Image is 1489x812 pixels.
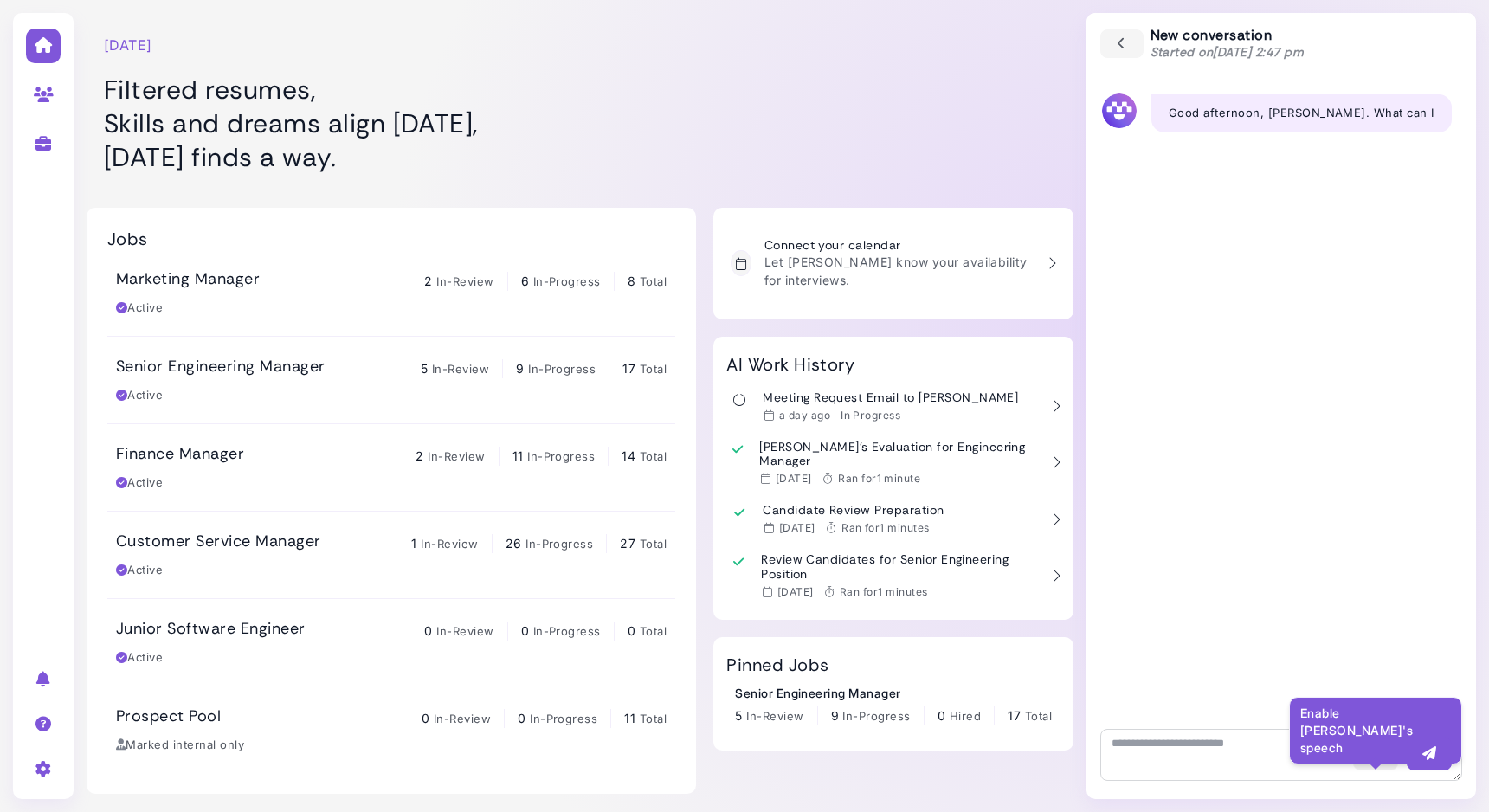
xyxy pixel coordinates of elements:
span: 5 [421,361,428,376]
h1: Filtered resumes, Skills and dreams align [DATE], [DATE] finds a way. [104,73,716,174]
div: Active [116,474,163,492]
span: Total [640,712,667,725]
div: Marked internal only [116,737,244,754]
span: 11 [512,448,524,463]
h2: Pinned Jobs [726,654,828,675]
span: In-Progress [527,449,595,463]
span: In-Review [436,624,493,638]
time: [DATE] 2:47 pm [1213,44,1304,60]
span: Ran for 1 minutes [840,585,928,598]
a: Marketing Manager 2 In-Review 6 In-Progress 8 Total Active [107,249,675,336]
span: Started on [1151,44,1305,60]
h3: Connect your calendar [764,238,1035,253]
time: Sep 08, 2025 [779,521,815,534]
time: Sep 08, 2025 [777,585,814,598]
a: Senior Engineering Manager 5 In-Review 9 In-Progress 0 Hired 17 Total [735,684,1052,725]
a: Connect your calendar Let [PERSON_NAME] know your availability for interviews. [722,229,1065,298]
div: Active [116,649,163,667]
div: Good afternoon, [PERSON_NAME]. What can I [1151,94,1452,132]
span: In-Progress [530,712,597,725]
span: In-Progress [533,274,601,288]
span: In-Progress [528,362,596,376]
span: 0 [422,711,429,725]
span: 9 [831,708,839,723]
span: 0 [938,708,945,723]
div: New conversation [1151,27,1305,61]
a: Customer Service Manager 1 In-Review 26 In-Progress 27 Total Active [107,512,675,598]
span: In-Review [436,274,493,288]
span: Total [1025,709,1052,723]
div: Enable [PERSON_NAME]'s speech [1289,697,1462,764]
h3: Review Candidates for Senior Engineering Position [761,552,1038,582]
span: 0 [521,623,529,638]
h3: [PERSON_NAME]'s Evaluation for Engineering Manager [759,440,1038,469]
span: In-Progress [525,537,593,551]
h3: Marketing Manager [116,270,260,289]
span: In-Review [428,449,485,463]
span: Total [640,624,667,638]
span: 8 [628,274,635,288]
h2: Jobs [107,229,148,249]
span: 26 [506,536,522,551]
span: In-Review [421,537,478,551]
span: 1 [411,536,416,551]
a: Finance Manager 2 In-Review 11 In-Progress 14 Total Active [107,424,675,511]
span: Hired [950,709,981,723]
span: In-Progress [842,709,910,723]
time: [DATE] [104,35,152,55]
span: In-Review [746,709,803,723]
span: 0 [518,711,525,725]
div: Active [116,300,163,317]
a: Junior Software Engineer 0 In-Review 0 In-Progress 0 Total Active [107,599,675,686]
span: 17 [1008,708,1021,723]
span: 27 [620,536,635,551]
h3: Senior Engineering Manager [116,358,325,377]
h3: Candidate Review Preparation [763,503,944,518]
span: 2 [416,448,423,463]
div: In Progress [841,409,900,422]
span: In-Review [432,362,489,376]
span: 14 [622,448,635,463]
a: Senior Engineering Manager 5 In-Review 9 In-Progress 17 Total Active [107,337,675,423]
span: In-Review [434,712,491,725]
h3: Customer Service Manager [116,532,321,551]
span: In-Progress [533,624,601,638]
span: 0 [628,623,635,638]
a: Prospect Pool 0 In-Review 0 In-Progress 11 Total Marked internal only [107,686,675,773]
time: Sep 14, 2025 [779,409,830,422]
span: 2 [424,274,432,288]
h3: Finance Manager [116,445,244,464]
span: 6 [521,274,529,288]
span: 9 [516,361,524,376]
div: Active [116,562,163,579]
span: Total [640,537,667,551]
p: Let [PERSON_NAME] know your availability for interviews. [764,253,1035,289]
span: Total [640,362,667,376]
span: 0 [424,623,432,638]
span: Total [640,449,667,463]
h3: Prospect Pool [116,707,221,726]
h2: AI Work History [726,354,854,375]
span: 17 [622,361,635,376]
div: Senior Engineering Manager [735,684,1052,702]
span: Ran for 1 minutes [841,521,930,534]
h3: Junior Software Engineer [116,620,306,639]
span: Total [640,274,667,288]
span: Ran for 1 minute [838,472,920,485]
h3: Meeting Request Email to [PERSON_NAME] [763,390,1018,405]
time: Sep 08, 2025 [776,472,812,485]
div: Active [116,387,163,404]
span: 5 [735,708,742,723]
span: 11 [624,711,635,725]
